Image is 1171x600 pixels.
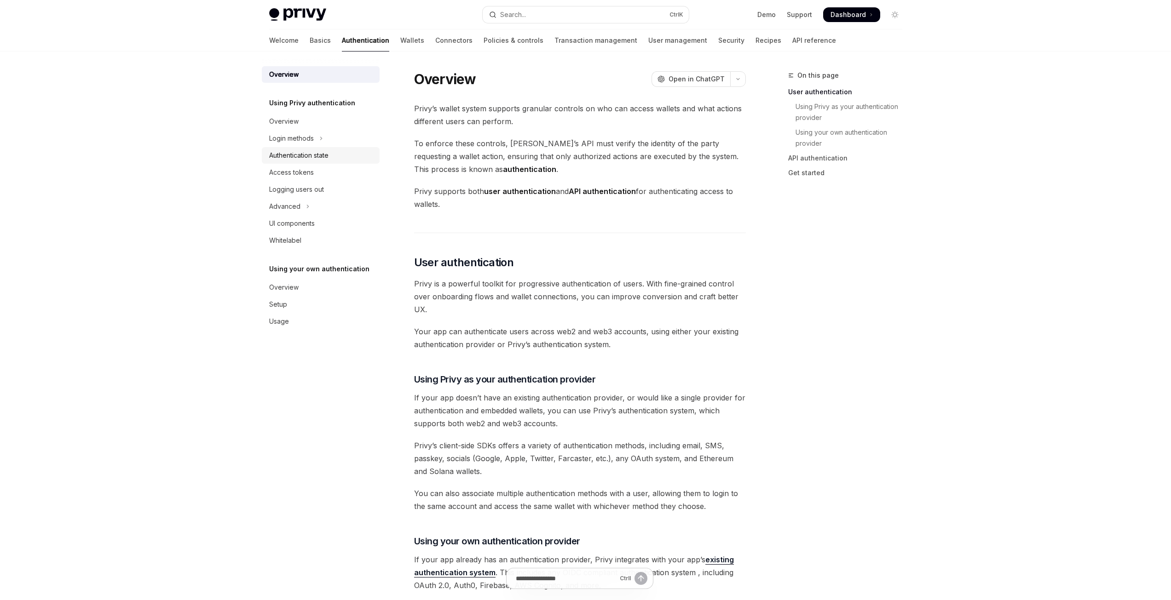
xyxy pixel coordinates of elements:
[269,282,299,293] div: Overview
[823,7,880,22] a: Dashboard
[435,29,473,51] a: Connectors
[414,487,746,513] span: You can also associate multiple authentication methods with a user, allowing them to login to the...
[503,165,556,174] strong: authentication
[262,296,380,313] a: Setup
[414,255,514,270] span: User authentication
[414,102,746,128] span: Privy’s wallet system supports granular controls on who can access wallets and what actions diffe...
[831,10,866,19] span: Dashboard
[269,235,301,246] div: Whitelabel
[554,29,637,51] a: Transaction management
[788,99,910,125] a: Using Privy as your authentication provider
[262,232,380,249] a: Whitelabel
[262,279,380,296] a: Overview
[788,151,910,166] a: API authentication
[262,66,380,83] a: Overview
[262,164,380,181] a: Access tokens
[797,70,839,81] span: On this page
[500,9,526,20] div: Search...
[269,133,314,144] div: Login methods
[652,71,730,87] button: Open in ChatGPT
[269,299,287,310] div: Setup
[757,10,776,19] a: Demo
[269,201,300,212] div: Advanced
[269,316,289,327] div: Usage
[400,29,424,51] a: Wallets
[262,215,380,232] a: UI components
[262,313,380,330] a: Usage
[269,69,299,80] div: Overview
[414,553,746,592] span: If your app already has an authentication provider, Privy integrates with your app’s . This inclu...
[569,187,636,196] strong: API authentication
[262,181,380,198] a: Logging users out
[269,29,299,51] a: Welcome
[414,439,746,478] span: Privy’s client-side SDKs offers a variety of authentication methods, including email, SMS, passke...
[262,130,380,147] button: Toggle Login methods section
[888,7,902,22] button: Toggle dark mode
[262,198,380,215] button: Toggle Advanced section
[787,10,812,19] a: Support
[669,74,725,84] span: Open in ChatGPT
[269,184,324,195] div: Logging users out
[414,325,746,351] span: Your app can authenticate users across web2 and web3 accounts, using either your existing authent...
[792,29,836,51] a: API reference
[516,568,616,589] input: Ask a question...
[414,535,580,548] span: Using your own authentication provider
[648,29,707,51] a: User management
[262,147,380,164] a: Authentication state
[414,277,746,316] span: Privy is a powerful toolkit for progressive authentication of users. With fine-grained control ov...
[788,85,910,99] a: User authentication
[310,29,331,51] a: Basics
[484,187,556,196] strong: user authentication
[269,116,299,127] div: Overview
[414,185,746,211] span: Privy supports both and for authenticating access to wallets.
[718,29,744,51] a: Security
[414,137,746,176] span: To enforce these controls, [PERSON_NAME]’s API must verify the identity of the party requesting a...
[669,11,683,18] span: Ctrl K
[756,29,781,51] a: Recipes
[414,373,596,386] span: Using Privy as your authentication provider
[342,29,389,51] a: Authentication
[269,8,326,21] img: light logo
[414,391,746,430] span: If your app doesn’t have an existing authentication provider, or would like a single provider for...
[269,167,314,178] div: Access tokens
[269,263,369,274] h5: Using your own authentication
[788,125,910,151] a: Using your own authentication provider
[269,218,315,229] div: UI components
[414,71,476,87] h1: Overview
[483,6,689,23] button: Open search
[788,166,910,180] a: Get started
[484,29,543,51] a: Policies & controls
[269,150,329,161] div: Authentication state
[269,97,355,109] h5: Using Privy authentication
[262,113,380,130] a: Overview
[635,572,647,585] button: Send message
